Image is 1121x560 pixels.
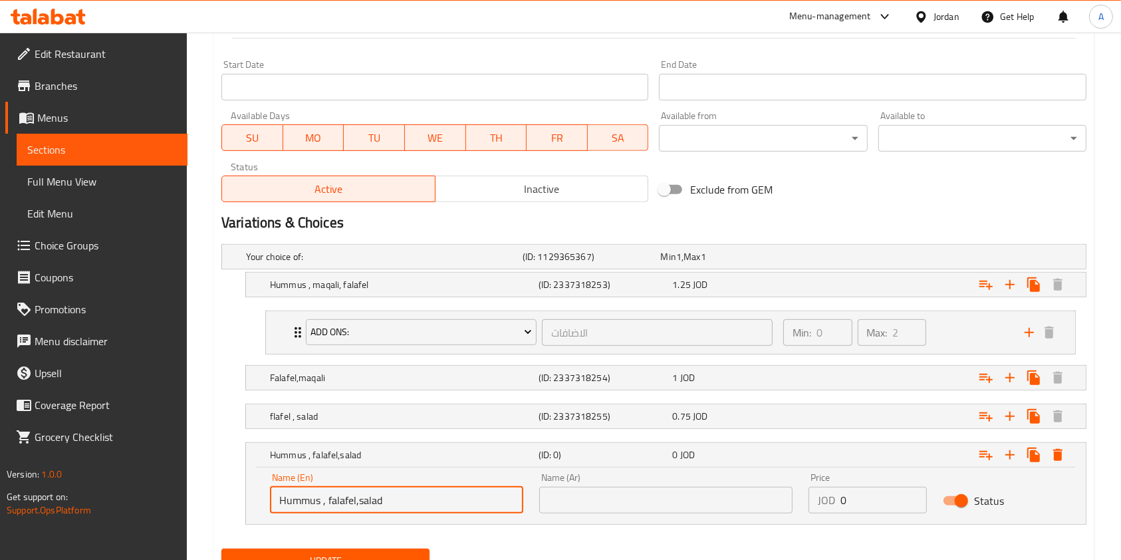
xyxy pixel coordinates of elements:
a: Support.OpsPlatform [7,501,91,519]
p: Min: [793,325,811,341]
span: SA [593,128,644,148]
h5: Hummus , falafel,salad [270,448,533,462]
input: Please enter price [840,487,927,513]
h5: (ID: 2337318254) [539,371,668,384]
a: Promotions [5,293,187,325]
button: SA [588,124,649,151]
a: Branches [5,70,187,102]
span: 1 [676,248,682,265]
li: Expand [255,305,1086,360]
span: Coupons [35,269,177,285]
a: Menu disclaimer [5,325,187,357]
span: A [1098,9,1104,24]
h5: Your choice of: [246,250,517,263]
span: Max [684,248,700,265]
span: TH [471,128,522,148]
button: Active [221,176,436,202]
button: TU [344,124,405,151]
button: Delete Hummus , maqali, falafel [1046,273,1070,297]
span: Min [660,248,676,265]
button: Add new choice [998,273,1022,297]
button: Clone new choice [1022,273,1046,297]
a: Menus [5,102,187,134]
span: TU [349,128,400,148]
span: Promotions [35,301,177,317]
div: ​ [659,125,867,152]
span: JOD [693,276,707,293]
div: Jordan [934,9,959,24]
a: Sections [17,134,187,166]
span: SU [227,128,278,148]
input: Enter name Ar [539,487,793,513]
span: Active [227,180,430,199]
div: Expand [222,245,1086,269]
div: Expand [246,443,1086,467]
span: Full Menu View [27,174,177,190]
button: Add Ons: [306,319,537,346]
p: Max: [867,325,888,341]
a: Upsell [5,357,187,389]
button: MO [283,124,344,151]
button: Add new choice [998,366,1022,390]
span: Choice Groups [35,237,177,253]
button: Delete flafel , salad [1046,404,1070,428]
h5: (ID: 1129365367) [523,250,656,263]
h5: (ID: 2337318255) [539,410,668,423]
span: Branches [35,78,177,94]
button: Add new choice [998,443,1022,467]
span: Menu disclaimer [35,333,177,349]
button: FR [527,124,588,151]
button: Add choice group [974,366,998,390]
a: Choice Groups [5,229,187,261]
h5: flafel , salad [270,410,533,423]
button: Clone new choice [1022,443,1046,467]
button: Add choice group [974,404,998,428]
span: JOD [680,369,695,386]
h5: (ID: 2337318253) [539,278,668,291]
span: JOD [693,408,707,425]
input: Enter name En [270,487,523,513]
span: Exclude from GEM [690,182,773,198]
div: Expand [266,311,1075,354]
button: Add choice group [974,273,998,297]
span: 0.75 [672,408,691,425]
button: WE [405,124,466,151]
span: Sections [27,142,177,158]
button: Clone new choice [1022,404,1046,428]
div: Expand [246,273,1086,297]
button: TH [466,124,527,151]
a: Full Menu View [17,166,187,198]
span: 0 [672,446,678,464]
a: Grocery Checklist [5,421,187,453]
span: Menus [37,110,177,126]
div: , [660,250,793,263]
span: Get support on: [7,488,68,505]
span: MO [289,128,339,148]
span: Upsell [35,365,177,381]
button: add [1019,323,1039,343]
a: Edit Menu [17,198,187,229]
div: Menu-management [789,9,871,25]
span: FR [532,128,582,148]
button: Delete Falafel,maqali [1046,366,1070,390]
button: Add new choice [998,404,1022,428]
span: Status [974,493,1004,509]
span: Coverage Report [35,397,177,413]
span: Add Ons: [311,324,531,341]
h5: Falafel,maqali [270,371,533,384]
a: Coverage Report [5,389,187,421]
a: Edit Restaurant [5,38,187,70]
span: Grocery Checklist [35,429,177,445]
span: 1 [701,248,706,265]
span: Inactive [441,180,644,199]
span: 1.25 [672,276,691,293]
button: SU [221,124,283,151]
div: ​ [878,125,1086,152]
button: Inactive [435,176,649,202]
h2: Variations & Choices [221,213,1086,233]
button: delete [1039,323,1059,343]
button: Add choice group [974,443,998,467]
span: Edit Restaurant [35,46,177,62]
p: JOD [818,492,835,508]
span: Version: [7,466,39,483]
